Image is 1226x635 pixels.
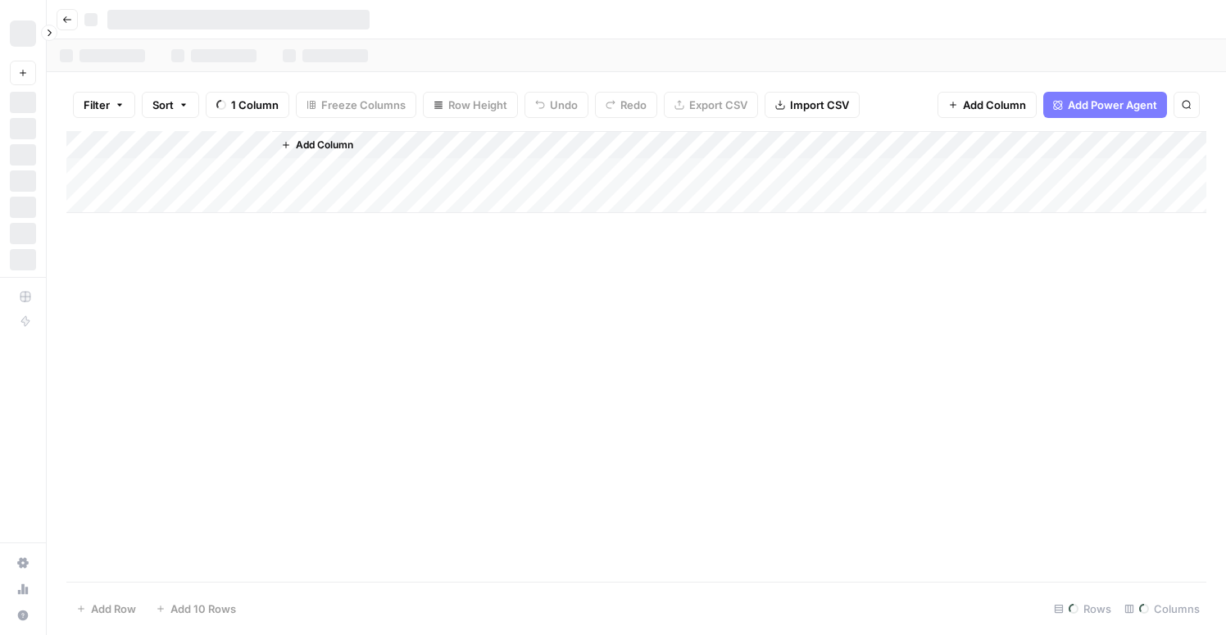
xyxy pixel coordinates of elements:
[66,596,146,622] button: Add Row
[73,92,135,118] button: Filter
[275,134,360,156] button: Add Column
[790,97,849,113] span: Import CSV
[170,601,236,617] span: Add 10 Rows
[206,92,289,118] button: 1 Column
[10,576,36,602] a: Usage
[765,92,860,118] button: Import CSV
[550,97,578,113] span: Undo
[595,92,657,118] button: Redo
[91,601,136,617] span: Add Row
[1047,596,1118,622] div: Rows
[689,97,747,113] span: Export CSV
[231,97,279,113] span: 1 Column
[524,92,588,118] button: Undo
[1068,97,1157,113] span: Add Power Agent
[296,138,353,152] span: Add Column
[1118,596,1206,622] div: Columns
[321,97,406,113] span: Freeze Columns
[10,602,36,628] button: Help + Support
[146,596,246,622] button: Add 10 Rows
[423,92,518,118] button: Row Height
[620,97,647,113] span: Redo
[448,97,507,113] span: Row Height
[664,92,758,118] button: Export CSV
[10,550,36,576] a: Settings
[963,97,1026,113] span: Add Column
[938,92,1037,118] button: Add Column
[152,97,174,113] span: Sort
[296,92,416,118] button: Freeze Columns
[142,92,199,118] button: Sort
[84,97,110,113] span: Filter
[1043,92,1167,118] button: Add Power Agent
